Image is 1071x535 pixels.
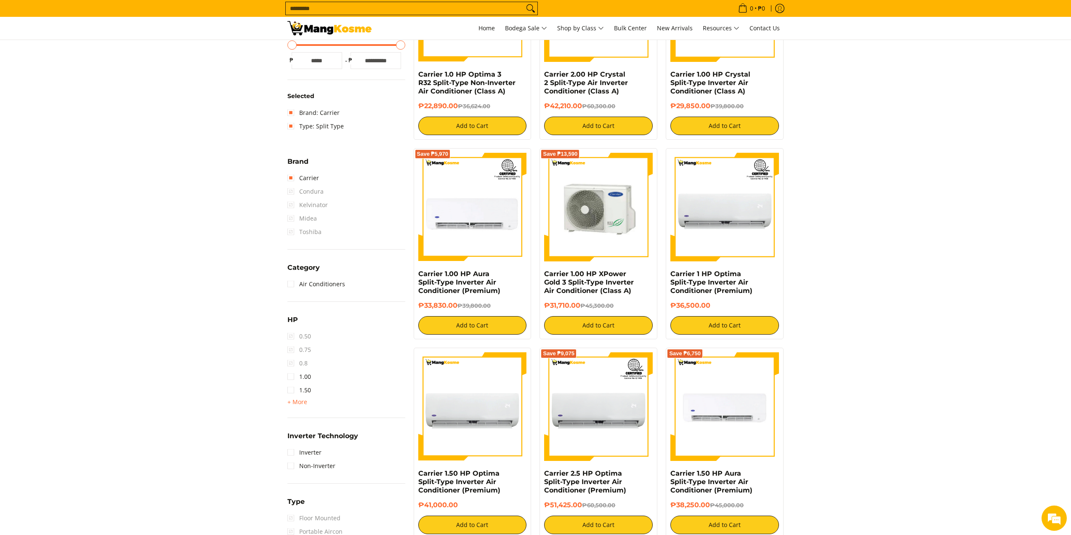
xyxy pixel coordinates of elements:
[544,352,653,461] img: carrier-2-5-hp-optima-split-type-inverter-air-conditioner-class-b
[670,117,779,135] button: Add to Cart
[287,383,311,397] a: 1.50
[418,153,527,261] img: Carrier 1.00 HP Aura Split-Type Inverter Air Conditioner (Premium)
[699,17,744,40] a: Resources
[670,516,779,534] button: Add to Cart
[287,511,340,525] span: Floor Mounted
[287,198,328,212] span: Kelvinator
[418,70,516,95] a: Carrier 1.0 HP Optima 3 R32 Split-Type Non-Inverter Air Conditioner (Class A)
[710,502,744,508] del: ₱45,000.00
[457,302,491,309] del: ₱39,800.00
[138,4,158,24] div: Minimize live chat window
[287,185,324,198] span: Condura
[418,469,500,494] a: Carrier 1.50 HP Optima Split-Type Inverter Air Conditioner (Premium)
[524,2,537,15] button: Search
[346,56,355,64] span: ₱
[757,5,766,11] span: ₱0
[544,316,653,335] button: Add to Cart
[418,102,527,110] h6: ₱22,890.00
[670,102,779,110] h6: ₱29,850.00
[710,103,744,109] del: ₱39,800.00
[287,446,322,459] a: Inverter
[287,21,372,35] img: Bodega Sale Aircon l Mang Kosme: Home Appliances Warehouse Sale
[749,24,780,32] span: Contact Us
[287,106,340,120] a: Brand: Carrier
[544,117,653,135] button: Add to Cart
[287,433,358,446] summary: Open
[544,469,626,494] a: Carrier 2.5 HP Optima Split-Type Inverter Air Conditioner (Premium)
[478,24,495,32] span: Home
[287,399,307,405] span: + More
[287,158,308,171] summary: Open
[287,397,307,407] summary: Open
[501,17,551,40] a: Bodega Sale
[417,152,449,157] span: Save ₱5,970
[544,501,653,509] h6: ₱51,425.00
[287,317,298,330] summary: Open
[380,17,784,40] nav: Main Menu
[670,316,779,335] button: Add to Cart
[557,23,604,34] span: Shop by Class
[543,152,577,157] span: Save ₱13,590
[418,316,527,335] button: Add to Cart
[287,357,308,370] span: 0.8
[669,351,701,356] span: Save ₱6,750
[544,102,653,110] h6: ₱42,210.00
[670,501,779,509] h6: ₱38,250.00
[458,103,490,109] del: ₱36,624.00
[287,459,335,473] a: Non-Inverter
[474,17,499,40] a: Home
[418,516,527,534] button: Add to Cart
[18,106,147,191] span: We are offline. Please leave us a message.
[287,225,322,239] span: Toshiba
[287,264,320,271] span: Category
[614,24,647,32] span: Bulk Center
[670,352,779,461] img: Carrier 1.50 HP Aura Split-Type Inverter Air Conditioner (Premium)
[287,56,296,64] span: ₱
[505,23,547,34] span: Bodega Sale
[287,264,320,277] summary: Open
[610,17,651,40] a: Bulk Center
[44,47,141,58] div: Leave a message
[670,70,750,95] a: Carrier 1.00 HP Crystal Split-Type Inverter Air Conditioner (Class A)
[287,158,308,165] span: Brand
[657,24,693,32] span: New Arrivals
[287,317,298,323] span: HP
[287,498,305,505] span: Type
[287,171,319,185] a: Carrier
[745,17,784,40] a: Contact Us
[418,501,527,509] h6: ₱41,000.00
[418,270,500,295] a: Carrier 1.00 HP Aura Split-Type Inverter Air Conditioner (Premium)
[736,4,768,13] span: •
[544,270,634,295] a: Carrier 1.00 HP XPower Gold 3 Split-Type Inverter Air Conditioner (Class A)
[287,330,311,343] span: 0.50
[287,343,311,357] span: 0.75
[123,259,153,271] em: Submit
[580,302,614,309] del: ₱45,300.00
[287,498,305,511] summary: Open
[544,153,653,261] img: Carrier 1.00 HP XPower Gold 3 Split-Type Inverter Air Conditioner (Class A) - 0
[4,230,160,259] textarea: Type your message and click 'Submit'
[582,103,615,109] del: ₱60,300.00
[670,469,752,494] a: Carrier 1.50 HP Aura Split-Type Inverter Air Conditioner (Premium)
[287,93,405,100] h6: Selected
[582,502,615,508] del: ₱60,500.00
[418,117,527,135] button: Add to Cart
[670,270,752,295] a: Carrier 1 HP Optima Split-Type Inverter Air Conditioner (Premium)
[418,352,527,461] img: Carrier 1.50 HP Optima Split-Type Inverter Air Conditioner (Premium)
[553,17,608,40] a: Shop by Class
[670,301,779,310] h6: ₱36,500.00
[703,23,739,34] span: Resources
[287,370,311,383] a: 1.00
[544,516,653,534] button: Add to Cart
[287,277,345,291] a: Air Conditioners
[418,301,527,310] h6: ₱33,830.00
[287,433,358,439] span: Inverter Technology
[544,301,653,310] h6: ₱31,710.00
[543,351,574,356] span: Save ₱9,075
[653,17,697,40] a: New Arrivals
[670,153,779,261] img: Carrier 1 HP Optima Split-Type Inverter Air Conditioner (Premium)
[749,5,755,11] span: 0
[287,212,317,225] span: Midea
[287,120,344,133] a: Type: Split Type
